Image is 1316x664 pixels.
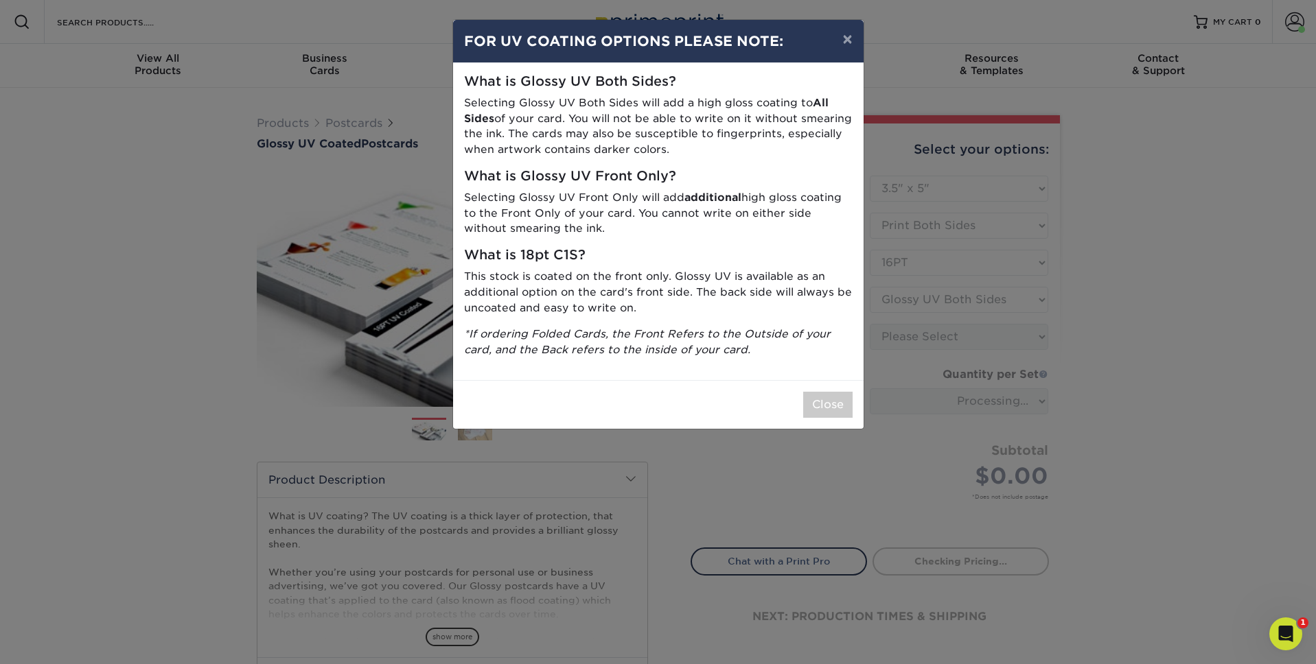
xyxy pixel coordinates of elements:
p: This stock is coated on the front only. Glossy UV is available as an additional option on the car... [464,269,853,316]
h5: What is 18pt C1S? [464,248,853,263]
iframe: Intercom live chat [1269,617,1302,650]
button: × [831,20,863,58]
h5: What is Glossy UV Both Sides? [464,74,853,90]
span: 1 [1297,617,1308,628]
h4: FOR UV COATING OPTIONS PLEASE NOTE: [464,31,853,51]
i: *If ordering Folded Cards, the Front Refers to the Outside of your card, and the Back refers to t... [464,327,831,356]
button: Close [803,392,853,418]
h5: What is Glossy UV Front Only? [464,169,853,185]
p: Selecting Glossy UV Front Only will add high gloss coating to the Front Only of your card. You ca... [464,190,853,237]
strong: All Sides [464,96,829,125]
strong: additional [684,191,741,204]
p: Selecting Glossy UV Both Sides will add a high gloss coating to of your card. You will not be abl... [464,95,853,158]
